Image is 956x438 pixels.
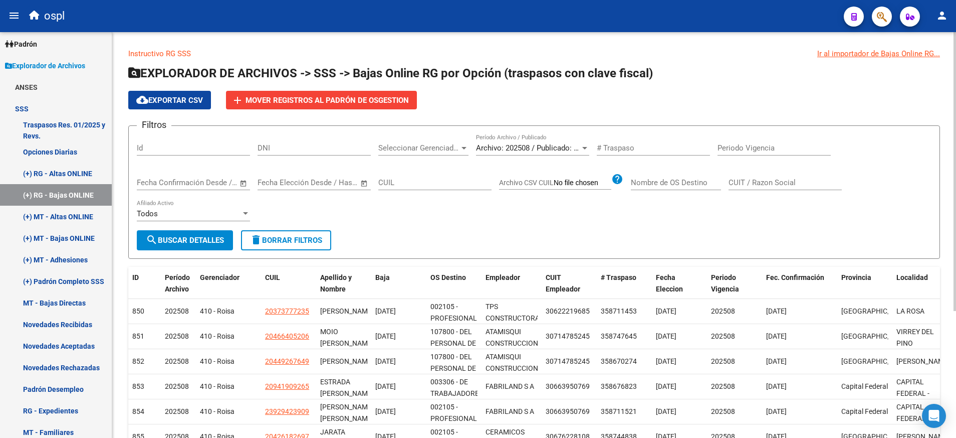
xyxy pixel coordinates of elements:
span: 851 [132,332,144,340]
span: 202508 [165,332,189,340]
span: 202508 [165,307,189,315]
button: Open calendar [238,178,250,189]
span: CAPITAL FEDERAL - BALANDRA CARMEN(6001-6100) [896,378,945,431]
span: 202508 [165,407,189,415]
input: Archivo CSV CUIL [554,179,611,188]
span: 358711521 [601,407,637,415]
input: Start date [258,178,290,187]
span: [DATE] [766,332,787,340]
span: 202508 [711,407,735,415]
span: 410 - Roisa [200,407,234,415]
span: Borrar Filtros [250,236,322,245]
span: ID [132,273,139,281]
mat-icon: cloud_download [136,94,148,106]
div: [DATE] [375,331,422,342]
span: 30714785245 [546,357,590,365]
span: 358670274 [601,357,637,365]
span: Capital Federal [841,407,888,415]
span: Explorador de Archivos [5,60,85,71]
span: 20449267649 [265,357,309,365]
span: 30622219685 [546,307,590,315]
datatable-header-cell: Baja [371,267,426,300]
span: [DATE] [766,357,787,365]
mat-icon: help [611,173,623,185]
span: [DATE] [656,332,676,340]
span: 410 - Roisa [200,382,234,390]
span: Todos [137,209,158,218]
span: [DATE] [656,357,676,365]
datatable-header-cell: # Traspaso [597,267,652,300]
datatable-header-cell: Período Archivo [161,267,196,300]
datatable-header-cell: Empleador [482,267,542,300]
div: FABRILAND S A [486,406,534,417]
span: 853 [132,382,144,390]
span: Provincia [841,273,871,281]
span: Seleccionar Gerenciador [378,143,459,153]
span: 202508 [711,382,735,390]
span: 410 - Roisa [200,332,234,340]
mat-icon: person [936,10,948,22]
input: End date [299,178,348,187]
span: 20373777235 [265,307,309,315]
div: Ir al importador de Bajas Online RG... [817,48,940,59]
span: Archivo: 202508 / Publicado: 202507 [476,143,598,153]
a: Instructivo RG SSS [128,49,191,58]
span: 202508 [711,357,735,365]
datatable-header-cell: ID [128,267,161,300]
span: ospl [44,5,65,27]
datatable-header-cell: Gerenciador [196,267,261,300]
span: EXPLORADOR DE ARCHIVOS -> SSS -> Bajas Online RG por Opción (traspasos con clave fiscal) [128,66,653,80]
span: [DATE] [766,307,787,315]
div: FABRILAND S A [486,381,534,392]
span: 30663950769 [546,407,590,415]
span: [GEOGRAPHIC_DATA] [841,307,909,315]
span: 002105 - PROFESIONALES DEL TURF DE LA [GEOGRAPHIC_DATA] [430,303,498,356]
span: [DATE] [656,382,676,390]
button: Mover registros al PADRÓN de OsGestion [226,91,417,109]
span: Padrón [5,39,37,50]
span: Periodo Vigencia [711,273,739,293]
button: Open calendar [359,178,370,189]
span: 20941909265 [265,382,309,390]
datatable-header-cell: Periodo Vigencia [707,267,762,300]
span: 107800 - DEL PERSONAL DE LA INDUSTRIA DEL FIBROCEMENTO [430,328,483,381]
span: [DATE] [656,307,676,315]
input: Start date [137,178,169,187]
span: MOIO [PERSON_NAME] [320,328,374,347]
mat-icon: add [231,94,244,106]
span: 107800 - DEL PERSONAL DE LA INDUSTRIA DEL FIBROCEMENTO [430,353,483,406]
span: [GEOGRAPHIC_DATA] [841,332,909,340]
input: End date [178,178,227,187]
span: # Traspaso [601,273,636,281]
span: 358676823 [601,382,637,390]
span: ESTRADA [PERSON_NAME] [320,378,374,397]
div: [DATE] [375,306,422,317]
span: OS Destino [430,273,466,281]
span: [PERSON_NAME] [320,307,374,315]
datatable-header-cell: Fecha Eleccion [652,267,707,300]
span: 852 [132,357,144,365]
div: ATAMISQUI CONSTRUCCIONES S.R.L [486,326,546,360]
span: [DATE] [656,407,676,415]
button: Buscar Detalles [137,230,233,250]
datatable-header-cell: CUIL [261,267,316,300]
span: Mover registros al PADRÓN de OsGestion [246,96,409,105]
span: 202508 [711,332,735,340]
button: Borrar Filtros [241,230,331,250]
mat-icon: menu [8,10,20,22]
div: TPS CONSTRUCTORA S. A. [486,301,540,335]
span: [PERSON_NAME] [896,357,950,365]
span: 202508 [165,357,189,365]
h3: Filtros [137,118,171,132]
div: Open Intercom Messenger [922,404,946,428]
span: 20466405206 [265,332,309,340]
span: VIRREY DEL PINO [896,328,934,347]
datatable-header-cell: Fec. Confirmación [762,267,837,300]
span: Localidad [896,273,928,281]
span: [DATE] [766,407,787,415]
div: [DATE] [375,381,422,392]
datatable-header-cell: Localidad [892,267,947,300]
span: 23929423909 [265,407,309,415]
span: Fec. Confirmación [766,273,824,281]
datatable-header-cell: Apellido y Nombre [316,267,371,300]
